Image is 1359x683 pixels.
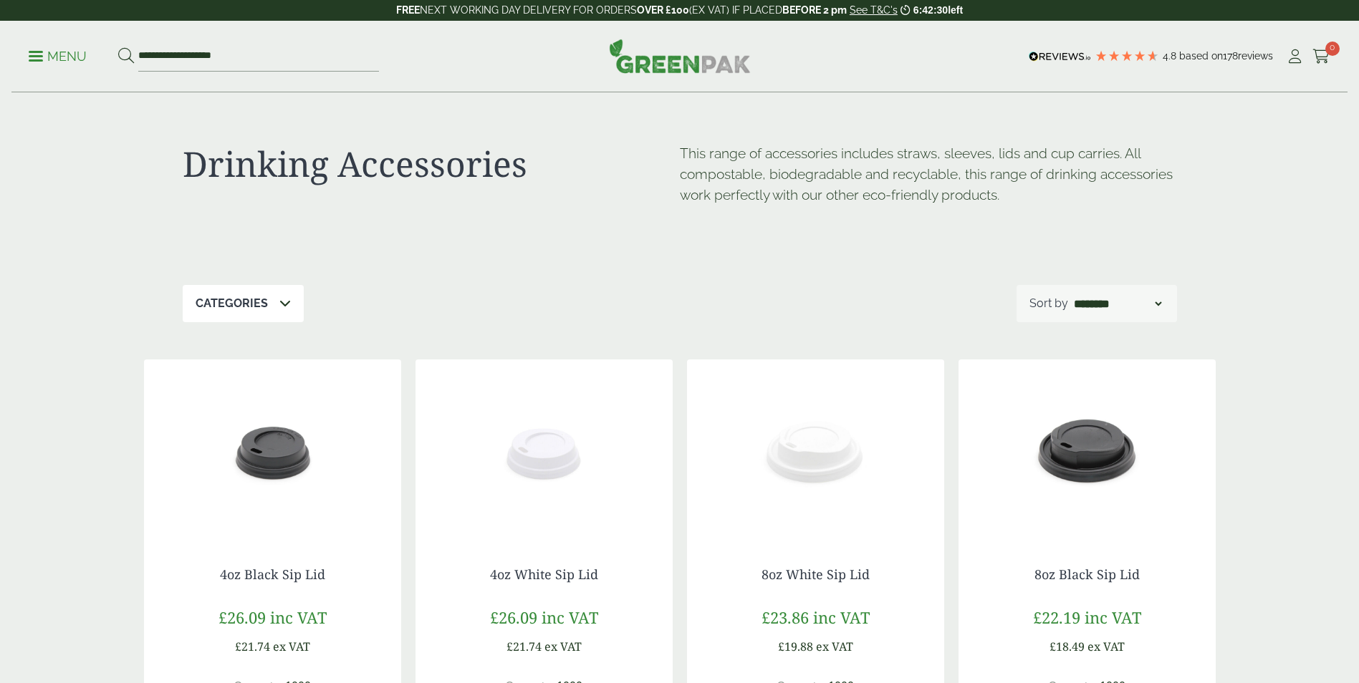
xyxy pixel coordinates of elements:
span: ex VAT [816,639,853,654]
span: left [948,4,963,16]
span: 178 [1223,50,1238,62]
a: 0 [1312,46,1330,67]
img: GreenPak Supplies [609,39,751,73]
a: 4oz White Sip Lid [490,566,598,583]
p: Categories [196,295,268,312]
span: £22.19 [1033,606,1080,628]
img: 4oz White Sip Lid [416,359,673,538]
span: £21.74 [506,639,542,654]
span: £19.88 [778,639,813,654]
span: £23.86 [762,606,809,628]
span: inc VAT [1085,606,1141,628]
span: £18.49 [1050,639,1085,654]
i: My Account [1286,49,1304,64]
div: 4.78 Stars [1095,49,1159,62]
img: 4oz Black Slip Lid [144,359,401,538]
strong: FREE [396,4,420,16]
img: 8oz White Sip Lid [687,359,944,538]
strong: OVER £100 [637,4,689,16]
p: This range of accessories includes straws, sleeves, lids and cup carries. All compostable, biodeg... [680,143,1177,205]
span: ex VAT [544,639,582,654]
strong: BEFORE 2 pm [782,4,847,16]
a: 8oz White Sip Lid [762,566,870,583]
a: 8oz Black Sip Lid [1034,566,1140,583]
span: £21.74 [235,639,270,654]
span: 6:42:30 [913,4,948,16]
span: £26.09 [490,606,537,628]
span: inc VAT [542,606,598,628]
span: Based on [1179,50,1223,62]
p: Sort by [1029,295,1068,312]
span: inc VAT [813,606,870,628]
span: £26.09 [219,606,266,628]
p: Menu [29,48,87,65]
i: Cart [1312,49,1330,64]
a: Menu [29,48,87,62]
select: Shop order [1071,295,1164,312]
img: REVIEWS.io [1029,52,1091,62]
span: reviews [1238,50,1273,62]
h1: Drinking Accessories [183,143,680,185]
a: 4oz Black Sip Lid [220,566,325,583]
span: ex VAT [1087,639,1125,654]
a: See T&C's [850,4,898,16]
img: 8oz Black Sip Lid [959,359,1216,538]
span: inc VAT [270,606,327,628]
span: 0 [1325,42,1340,56]
span: 4.8 [1163,50,1179,62]
span: ex VAT [273,639,310,654]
